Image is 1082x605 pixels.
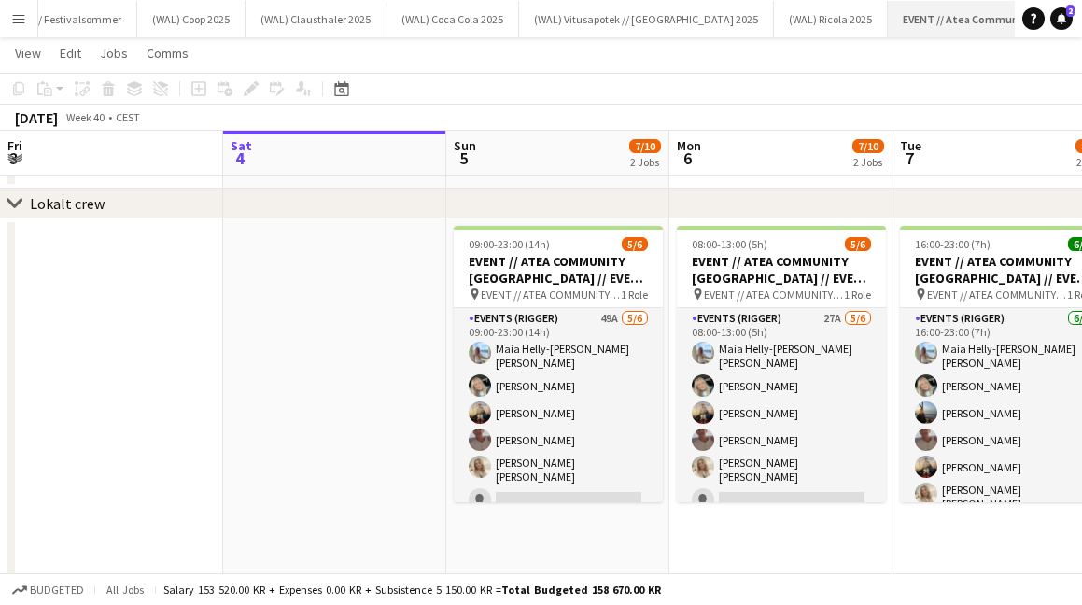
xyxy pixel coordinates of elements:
span: 5/6 [622,237,648,251]
span: 09:00-23:00 (14h) [469,237,550,251]
app-card-role: Events (Rigger)49A5/609:00-23:00 (14h)Maia Helly-[PERSON_NAME] [PERSON_NAME][PERSON_NAME][PERSON_... [454,308,663,518]
button: (WAL) Clausthaler 2025 [246,1,386,37]
span: 2 [1066,5,1075,17]
span: 4 [228,148,252,169]
button: Budgeted [9,580,87,600]
span: Sun [454,137,476,154]
span: 6 [674,148,701,169]
span: 3 [5,148,22,169]
div: 2 Jobs [853,155,883,169]
span: EVENT // ATEA COMMUNITY [GEOGRAPHIC_DATA] // EVENT CREW [704,288,844,302]
div: CEST [116,110,140,124]
button: EVENT // Atea Community 2025 [888,1,1073,37]
span: 7/10 [629,139,661,153]
span: EVENT // ATEA COMMUNITY [GEOGRAPHIC_DATA] // EVENT CREW [927,288,1067,302]
div: Salary 153 520.00 KR + Expenses 0.00 KR + Subsistence 5 150.00 KR = [163,583,661,597]
a: 2 [1050,7,1073,30]
span: Edit [60,45,81,62]
div: [DATE] [15,108,58,127]
h3: EVENT // ATEA COMMUNITY [GEOGRAPHIC_DATA] // EVENT CREW [454,253,663,287]
span: 1 Role [621,288,648,302]
span: Tue [900,137,921,154]
a: Jobs [92,41,135,65]
div: Lokalt crew [30,194,105,213]
button: (WAL) Coca Cola 2025 [386,1,519,37]
span: View [15,45,41,62]
h3: EVENT // ATEA COMMUNITY [GEOGRAPHIC_DATA] // EVENT CREW [677,253,886,287]
a: Edit [52,41,89,65]
button: (WAL) Ricola 2025 [774,1,888,37]
span: Mon [677,137,701,154]
span: Total Budgeted 158 670.00 KR [501,583,661,597]
span: Week 40 [62,110,108,124]
app-job-card: 09:00-23:00 (14h)5/6EVENT // ATEA COMMUNITY [GEOGRAPHIC_DATA] // EVENT CREW EVENT // ATEA COMMUNI... [454,226,663,502]
app-card-role: Events (Rigger)27A5/608:00-13:00 (5h)Maia Helly-[PERSON_NAME] [PERSON_NAME][PERSON_NAME][PERSON_N... [677,308,886,518]
span: EVENT // ATEA COMMUNITY [GEOGRAPHIC_DATA] // EVENT CREW [481,288,621,302]
span: 1 Role [844,288,871,302]
span: 7 [897,148,921,169]
span: 08:00-13:00 (5h) [692,237,767,251]
span: Jobs [100,45,128,62]
button: (WAL) Coop 2025 [137,1,246,37]
app-job-card: 08:00-13:00 (5h)5/6EVENT // ATEA COMMUNITY [GEOGRAPHIC_DATA] // EVENT CREW EVENT // ATEA COMMUNIT... [677,226,886,502]
span: 5 [451,148,476,169]
span: All jobs [103,583,148,597]
span: Budgeted [30,584,84,597]
span: Sat [231,137,252,154]
a: Comms [139,41,196,65]
a: View [7,41,49,65]
span: Fri [7,137,22,154]
span: 7/10 [852,139,884,153]
span: 5/6 [845,237,871,251]
span: 16:00-23:00 (7h) [915,237,991,251]
span: Comms [147,45,189,62]
div: 2 Jobs [630,155,660,169]
button: (WAL) Vitusapotek // [GEOGRAPHIC_DATA] 2025 [519,1,774,37]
